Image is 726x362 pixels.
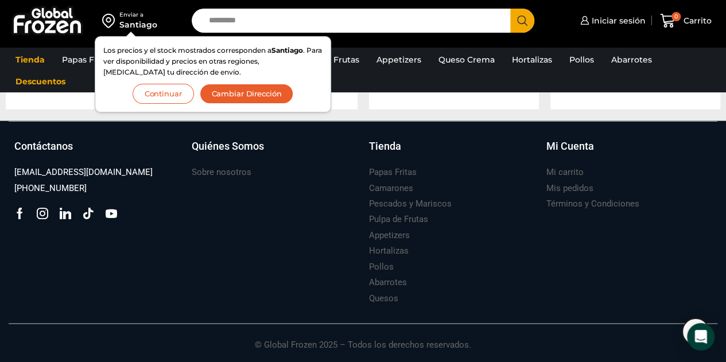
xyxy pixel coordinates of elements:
[369,198,452,210] h3: Pescados y Mariscos
[510,9,534,33] button: Search button
[671,12,681,21] span: 0
[369,243,409,259] a: Hortalizas
[192,166,251,178] h3: Sobre nosotros
[546,165,583,180] a: Mi carrito
[192,139,264,154] h3: Quiénes Somos
[687,323,715,351] div: Open Intercom Messenger
[14,166,153,178] h3: [EMAIL_ADDRESS][DOMAIN_NAME]
[546,181,593,196] a: Mis pedidos
[192,139,358,165] a: Quiénes Somos
[369,181,413,196] a: Camarones
[369,261,394,273] h3: Pollos
[369,139,535,165] a: Tienda
[369,277,407,289] h3: Abarrotes
[200,84,294,104] button: Cambiar Dirección
[506,49,558,71] a: Hortalizas
[681,15,712,26] span: Carrito
[577,9,646,32] a: Iniciar sesión
[9,324,717,352] p: © Global Frozen 2025 – Todos los derechos reservados.
[546,139,712,165] a: Mi Cuenta
[192,165,251,180] a: Sobre nosotros
[546,198,639,210] h3: Términos y Condiciones
[369,139,401,154] h3: Tienda
[589,15,646,26] span: Iniciar sesión
[369,165,417,180] a: Papas Fritas
[14,181,87,196] a: [PHONE_NUMBER]
[657,7,715,34] a: 0 Carrito
[564,49,600,71] a: Pollos
[369,275,407,290] a: Abarrotes
[605,49,658,71] a: Abarrotes
[369,166,417,178] h3: Papas Fritas
[369,291,398,306] a: Quesos
[14,139,180,165] a: Contáctanos
[369,259,394,275] a: Pollos
[369,213,428,225] h3: Pulpa de Frutas
[119,11,157,19] div: Enviar a
[119,19,157,30] div: Santiago
[10,49,51,71] a: Tienda
[546,166,583,178] h3: Mi carrito
[102,11,119,30] img: address-field-icon.svg
[369,228,410,243] a: Appetizers
[546,182,593,194] h3: Mis pedidos
[369,182,413,194] h3: Camarones
[369,293,398,305] h3: Quesos
[271,46,303,55] strong: Santiago
[369,245,409,257] h3: Hortalizas
[14,139,73,154] h3: Contáctanos
[14,182,87,194] h3: [PHONE_NUMBER]
[133,84,194,104] button: Continuar
[371,49,427,71] a: Appetizers
[14,165,153,180] a: [EMAIL_ADDRESS][DOMAIN_NAME]
[546,139,593,154] h3: Mi Cuenta
[546,196,639,212] a: Términos y Condiciones
[369,229,410,242] h3: Appetizers
[103,45,323,78] p: Los precios y el stock mostrados corresponden a . Para ver disponibilidad y precios en otras regi...
[10,71,71,92] a: Descuentos
[369,196,452,212] a: Pescados y Mariscos
[433,49,500,71] a: Queso Crema
[369,212,428,227] a: Pulpa de Frutas
[56,49,118,71] a: Papas Fritas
